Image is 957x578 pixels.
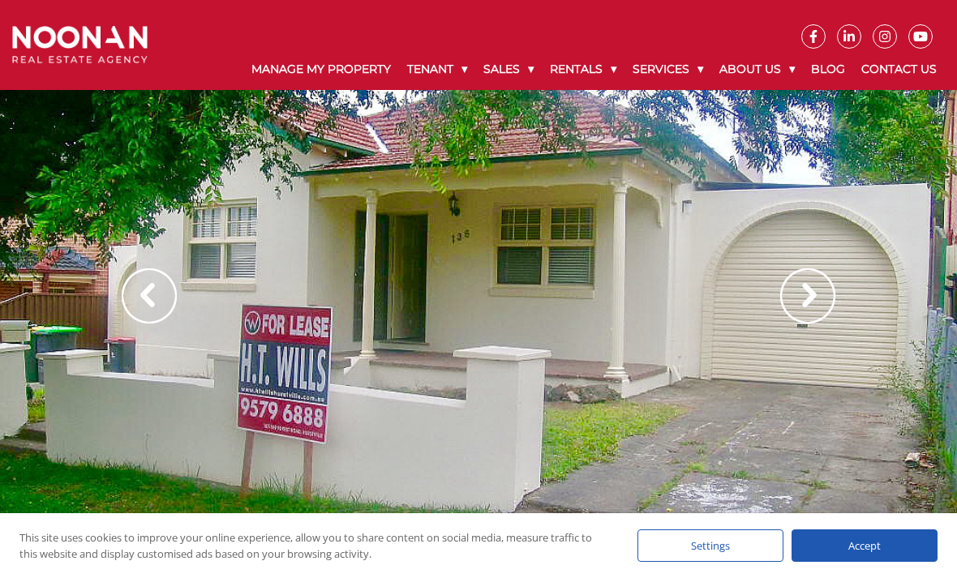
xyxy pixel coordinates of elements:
a: About Us [711,49,803,90]
a: Tenant [399,49,475,90]
a: Manage My Property [243,49,399,90]
a: Rentals [542,49,624,90]
a: Services [624,49,711,90]
a: Blog [803,49,853,90]
a: Sales [475,49,542,90]
img: Arrow slider [780,268,835,323]
a: Contact Us [853,49,945,90]
img: Noonan Real Estate Agency [12,26,148,63]
div: Accept [792,529,938,562]
img: Arrow slider [122,268,177,323]
div: This site uses cookies to improve your online experience, allow you to share content on social me... [19,529,605,562]
div: Settings [637,529,783,562]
